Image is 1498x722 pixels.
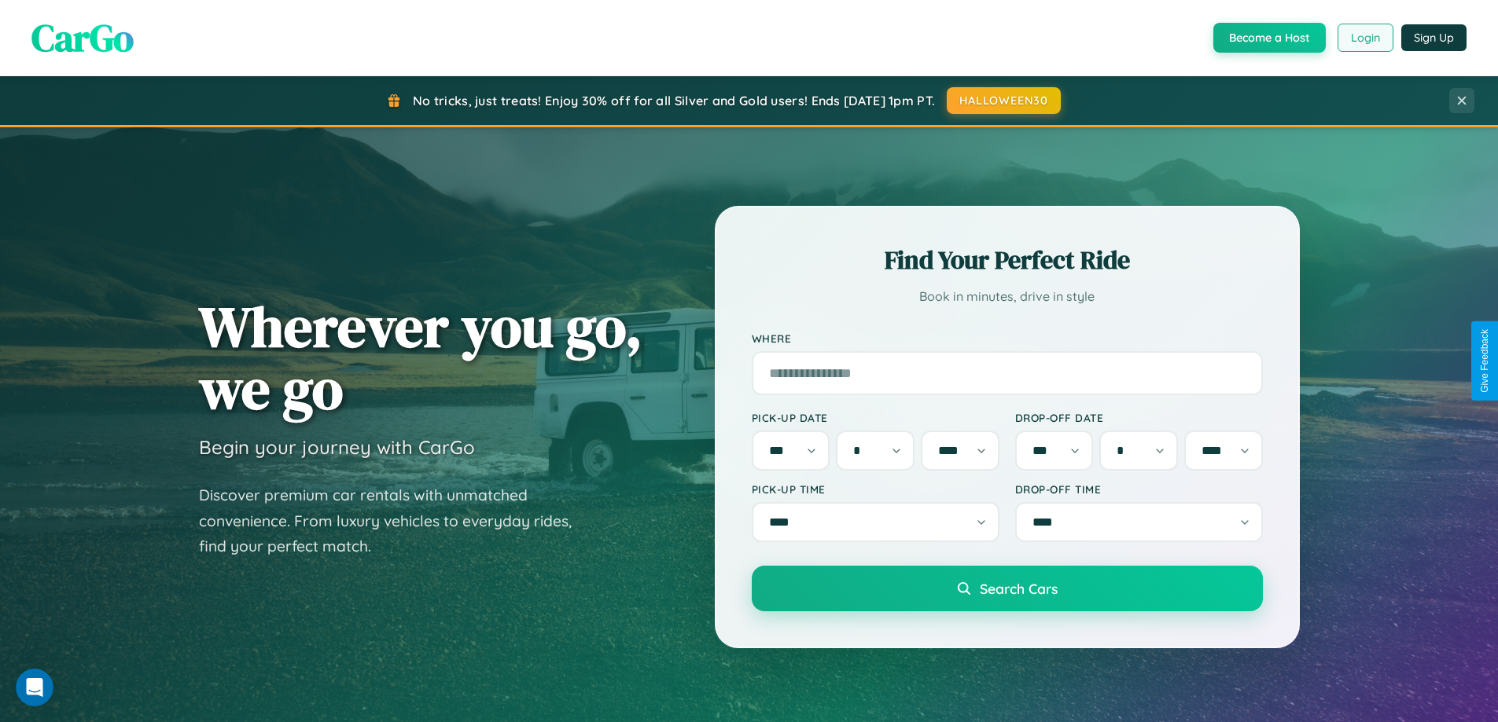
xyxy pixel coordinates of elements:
[947,87,1061,114] button: HALLOWEEN30
[1015,482,1263,496] label: Drop-off Time
[752,243,1263,277] h2: Find Your Perfect Ride
[1338,24,1393,52] button: Login
[752,482,999,496] label: Pick-up Time
[413,93,935,108] span: No tricks, just treats! Enjoy 30% off for all Silver and Gold users! Ends [DATE] 1pm PT.
[752,332,1263,345] label: Where
[199,295,642,420] h1: Wherever you go, we go
[1401,24,1467,51] button: Sign Up
[199,482,592,559] p: Discover premium car rentals with unmatched convenience. From luxury vehicles to everyday rides, ...
[199,435,475,459] h3: Begin your journey with CarGo
[1479,329,1490,393] div: Give Feedback
[980,580,1058,597] span: Search Cars
[752,566,1263,611] button: Search Cars
[31,12,134,64] span: CarGo
[752,411,999,424] label: Pick-up Date
[1213,23,1326,53] button: Become a Host
[1015,411,1263,424] label: Drop-off Date
[752,285,1263,308] p: Book in minutes, drive in style
[16,669,53,706] iframe: Intercom live chat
